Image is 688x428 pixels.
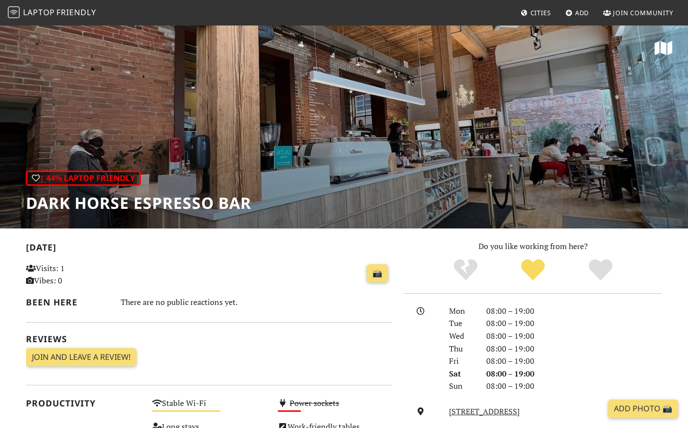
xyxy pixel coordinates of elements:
[23,7,55,18] span: Laptop
[480,343,668,355] div: 08:00 – 19:00
[432,258,500,282] div: No
[480,305,668,318] div: 08:00 – 19:00
[26,398,140,408] h2: Productivity
[26,194,251,212] h1: Dark Horse Espresso Bar
[443,368,480,380] div: Sat
[121,295,393,309] div: There are no public reactions yet.
[26,348,136,367] a: Join and leave a review!
[480,380,668,393] div: 08:00 – 19:00
[443,355,480,368] div: Fri
[26,242,392,256] h2: [DATE]
[26,262,140,287] p: Visits: 1 Vibes: 0
[480,317,668,330] div: 08:00 – 19:00
[561,4,593,22] a: Add
[8,4,96,22] a: LaptopFriendly LaptopFriendly
[480,330,668,343] div: 08:00 – 19:00
[26,171,141,186] div: | 44% Laptop Friendly
[26,334,392,344] h2: Reviews
[290,398,339,408] s: Power sockets
[443,343,480,355] div: Thu
[443,380,480,393] div: Sun
[599,4,677,22] a: Join Community
[404,240,662,253] p: Do you like working from here?
[449,406,520,417] a: [STREET_ADDRESS]
[608,400,678,418] a: Add Photo 📸
[443,317,480,330] div: Tue
[146,396,272,420] div: Stable Wi-Fi
[480,368,668,380] div: 08:00 – 19:00
[443,330,480,343] div: Wed
[480,355,668,368] div: 08:00 – 19:00
[367,264,388,283] a: 📸
[56,7,96,18] span: Friendly
[443,305,480,318] div: Mon
[613,8,673,17] span: Join Community
[567,258,635,282] div: Definitely!
[575,8,589,17] span: Add
[8,6,20,18] img: LaptopFriendly
[517,4,555,22] a: Cities
[499,258,567,282] div: Yes
[530,8,551,17] span: Cities
[26,297,109,307] h2: Been here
